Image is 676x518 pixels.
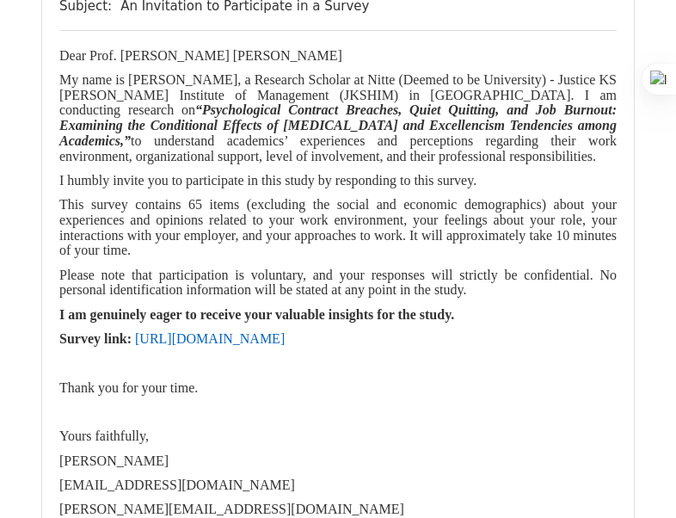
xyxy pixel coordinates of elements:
span: Dear Prof. [PERSON_NAME] [PERSON_NAME] [59,48,342,63]
span: Survey link: [59,331,132,346]
span: [EMAIL_ADDRESS][DOMAIN_NAME] [59,478,295,492]
span: [URL][DOMAIN_NAME] [135,331,285,346]
span: My name is [PERSON_NAME], a Research Scholar at Nitte (Deemed to be University) - Justice KS [PER... [59,72,617,163]
span: [PERSON_NAME][EMAIL_ADDRESS][DOMAIN_NAME] [59,502,404,516]
span: I am genuinely eager to receive your valuable insights for the study. [59,307,454,322]
i: “Psychological Contract Breaches, Quiet Quitting, and Job Burnout: Examining the Conditional Effe... [59,102,617,147]
span: Please note that participation is voluntary, and your responses will strictly be confidential. No... [59,268,617,298]
span: I humbly invite you to participate in this study by responding to this survey. [59,173,476,188]
span: This survey contains 65 items (excluding the social and economic demographics) about your experie... [59,197,617,257]
span: [PERSON_NAME] [59,453,169,468]
span: Thank you for your time. [59,380,198,395]
iframe: Chat Widget [590,435,676,518]
a: [URL][DOMAIN_NAME] [135,332,285,346]
span: Yours faithfully, [59,429,149,443]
